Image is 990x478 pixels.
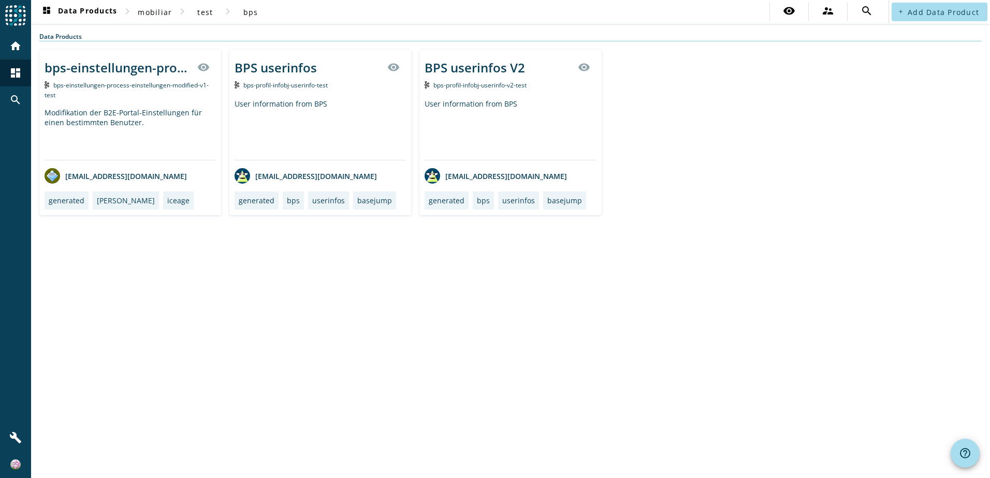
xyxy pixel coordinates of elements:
button: Data Products [36,3,121,21]
img: avatar [235,168,250,184]
mat-icon: chevron_right [222,5,234,18]
div: [EMAIL_ADDRESS][DOMAIN_NAME] [45,168,187,184]
mat-icon: dashboard [9,67,22,79]
mat-icon: search [861,5,873,17]
div: generated [49,196,84,205]
div: generated [239,196,274,205]
span: Add Data Product [908,7,979,17]
img: Kafka Topic: bps-einstellungen-process-einstellungen-modified-v1-test [45,81,49,88]
div: bps [287,196,300,205]
span: test [197,7,213,17]
span: bps [243,7,258,17]
span: mobiliar [138,7,172,17]
button: bps [234,3,267,21]
mat-icon: chevron_right [176,5,188,18]
span: Kafka Topic: bps-einstellungen-process-einstellungen-modified-v1-test [45,81,209,99]
mat-icon: supervisor_account [822,5,834,17]
div: iceage [167,196,190,205]
button: mobiliar [134,3,176,21]
img: avatar [425,168,440,184]
mat-icon: build [9,431,22,444]
div: userinfos [312,196,345,205]
img: Kafka Topic: bps-profil-infobj-userinfo-test [235,81,239,88]
div: userinfos [502,196,535,205]
div: basejump [357,196,392,205]
div: generated [429,196,464,205]
mat-icon: add [898,9,904,14]
div: User information from BPS [425,99,596,160]
span: Kafka Topic: bps-profil-infobj-userinfo-test [243,81,328,89]
div: bps [477,196,490,205]
span: Data Products [40,6,117,18]
mat-icon: visibility [387,61,400,73]
mat-icon: home [9,40,22,52]
mat-icon: search [9,94,22,106]
img: f0a3c47199ac1ae032db77f2527c5c56 [10,459,21,470]
button: test [188,3,222,21]
img: spoud-logo.svg [5,5,26,26]
mat-icon: visibility [783,5,795,17]
div: User information from BPS [235,99,406,160]
mat-icon: visibility [197,61,210,73]
div: Data Products [39,32,982,41]
mat-icon: dashboard [40,6,53,18]
div: [EMAIL_ADDRESS][DOMAIN_NAME] [235,168,377,184]
mat-icon: visibility [578,61,590,73]
span: Kafka Topic: bps-profil-infobj-userinfo-v2-test [433,81,527,89]
div: bps-einstellungen-process-einstellungen-modified-v1-_stage_ [45,59,191,76]
div: [PERSON_NAME] [97,196,155,205]
button: Add Data Product [892,3,987,21]
div: [EMAIL_ADDRESS][DOMAIN_NAME] [425,168,567,184]
mat-icon: chevron_right [121,5,134,18]
div: basejump [547,196,582,205]
div: BPS userinfos [235,59,317,76]
mat-icon: help_outline [959,447,971,459]
img: Kafka Topic: bps-profil-infobj-userinfo-v2-test [425,81,429,88]
div: Modifikation der B2E-Portal-Einstellungen für einen bestimmten Benutzer. [45,108,216,160]
img: avatar [45,168,60,184]
div: BPS userinfos V2 [425,59,525,76]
